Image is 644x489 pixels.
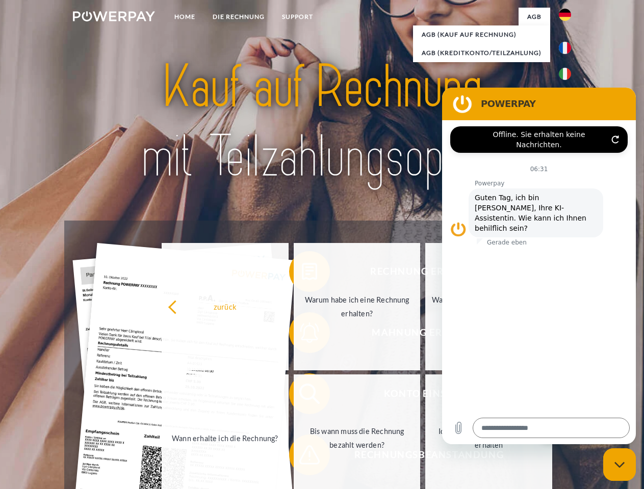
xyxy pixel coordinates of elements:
[442,88,636,444] iframe: Messaging-Fenster
[166,8,204,26] a: Home
[431,293,546,320] div: Was habe ich noch offen, ist meine Zahlung eingegangen?
[519,8,550,26] a: agb
[300,293,415,320] div: Warum habe ich eine Rechnung erhalten?
[273,8,322,26] a: SUPPORT
[559,68,571,80] img: it
[431,424,546,452] div: Ich habe nur eine Teillieferung erhalten
[425,243,552,370] a: Was habe ich noch offen, ist meine Zahlung eingegangen?
[73,11,155,21] img: logo-powerpay-white.svg
[559,42,571,54] img: fr
[204,8,273,26] a: DIE RECHNUNG
[168,431,282,445] div: Wann erhalte ich die Rechnung?
[413,44,550,62] a: AGB (Kreditkonto/Teilzahlung)
[300,424,415,452] div: Bis wann muss die Rechnung bezahlt werden?
[413,25,550,44] a: AGB (Kauf auf Rechnung)
[168,300,282,313] div: zurück
[603,448,636,481] iframe: Schaltfläche zum Öffnen des Messaging-Fensters; Konversation läuft
[97,49,547,195] img: title-powerpay_de.svg
[559,9,571,21] img: de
